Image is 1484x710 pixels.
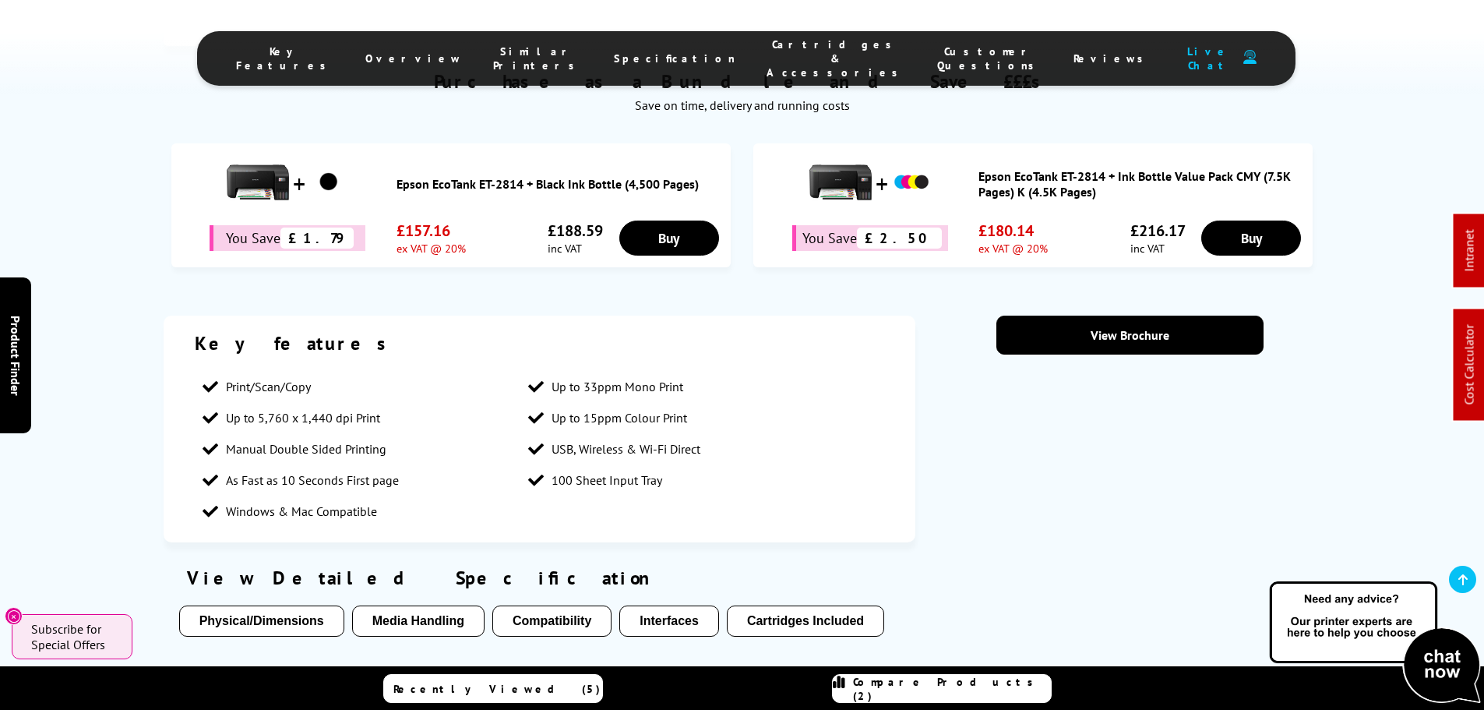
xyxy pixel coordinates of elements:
span: Cartridges & Accessories [767,37,906,79]
span: Similar Printers [493,44,583,72]
span: Subscribe for Special Offers [31,621,117,652]
span: ex VAT @ 20% [397,241,466,256]
span: Customer Questions [937,44,1042,72]
span: Manual Double Sided Printing [226,441,386,457]
span: Overview [365,51,462,65]
a: Epson EcoTank ET-2814 + Black Ink Bottle (4,500 Pages) [397,176,723,192]
button: Physical/Dimensions [179,606,344,637]
img: Epson EcoTank ET-2814 + Black Ink Bottle (4,500 Pages) [309,163,348,202]
a: Buy [619,221,719,256]
button: Media Handling [352,606,485,637]
span: inc VAT [548,241,603,256]
button: Compatibility [492,606,612,637]
img: Epson EcoTank ET-2814 + Black Ink Bottle (4,500 Pages) [227,151,289,214]
button: Interfaces [619,606,719,637]
span: Compare Products (2) [853,675,1051,703]
span: Up to 15ppm Colour Print [552,410,687,426]
span: £1.79 [280,228,354,249]
div: You Save [210,225,365,251]
span: USB, Wireless & Wi-Fi Direct [552,441,700,457]
a: Cost Calculator [1461,325,1477,405]
a: Buy [1201,221,1301,256]
span: As Fast as 10 Seconds First page [226,472,399,488]
a: Recently Viewed (5) [383,674,603,703]
button: Close [5,607,23,625]
span: Up to 33ppm Mono Print [552,379,683,394]
span: Specification [614,51,735,65]
button: Cartridges Included [727,606,884,637]
span: Key Features [236,44,334,72]
span: inc VAT [1130,241,1186,256]
img: Open Live Chat window [1266,579,1484,707]
img: user-headset-duotone.svg [1243,50,1257,65]
span: £216.17 [1130,221,1186,241]
span: 100 Sheet Input Tray [552,472,662,488]
div: You Save [792,225,948,251]
span: Reviews [1073,51,1151,65]
span: Print/Scan/Copy [226,379,311,394]
a: Epson EcoTank ET-2814 + Ink Bottle Value Pack CMY (7.5K Pages) K (4.5K Pages) [978,168,1305,200]
span: ex VAT @ 20% [978,241,1048,256]
span: Up to 5,760 x 1,440 dpi Print [226,410,380,426]
span: £157.16 [397,221,466,241]
span: Product Finder [8,315,23,395]
span: £188.59 [548,221,603,241]
span: £180.14 [978,221,1048,241]
span: Recently Viewed (5) [393,682,601,696]
div: Save on time, delivery and running costs [183,97,1302,113]
div: View Detailed Specification [179,566,901,590]
a: Intranet [1461,230,1477,272]
span: Windows & Mac Compatible [226,503,377,519]
div: Key features [195,331,885,355]
img: Epson EcoTank ET-2814 + Ink Bottle Value Pack CMY (7.5K Pages) K (4.5K Pages) [809,151,872,214]
img: Epson EcoTank ET-2814 + Ink Bottle Value Pack CMY (7.5K Pages) K (4.5K Pages) [892,163,931,202]
span: Live Chat [1183,44,1235,72]
a: View Brochure [996,316,1264,355]
span: £2.50 [857,228,942,249]
a: Compare Products (2) [832,674,1052,703]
